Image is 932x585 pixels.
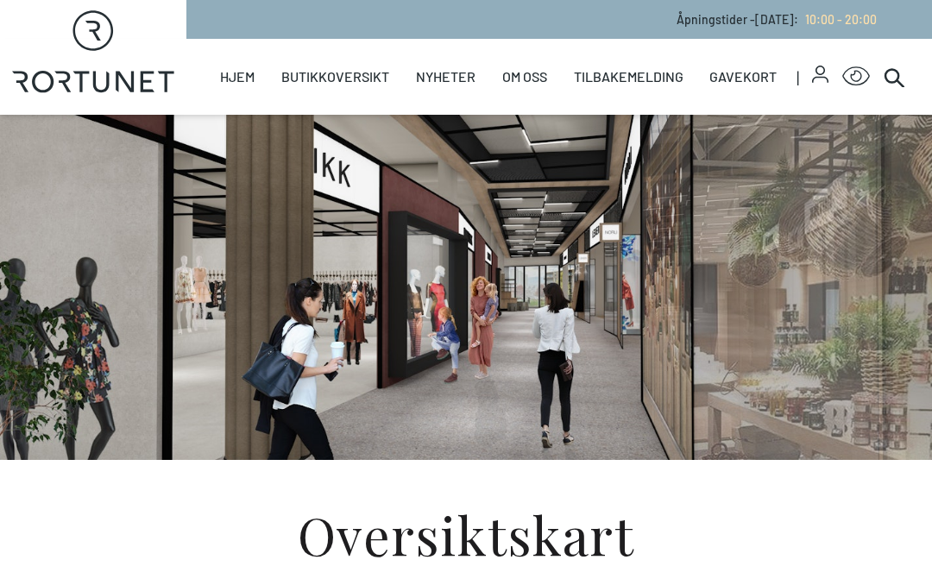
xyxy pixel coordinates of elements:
a: Gavekort [709,39,777,115]
span: 10:00 - 20:00 [805,12,877,27]
a: Om oss [502,39,547,115]
a: Nyheter [416,39,475,115]
p: Åpningstider - [DATE] : [677,10,877,28]
a: Hjem [220,39,255,115]
a: 10:00 - 20:00 [798,12,877,27]
span: | [797,39,812,115]
button: Open Accessibility Menu [842,63,870,91]
a: Butikkoversikt [281,39,389,115]
a: Tilbakemelding [574,39,683,115]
